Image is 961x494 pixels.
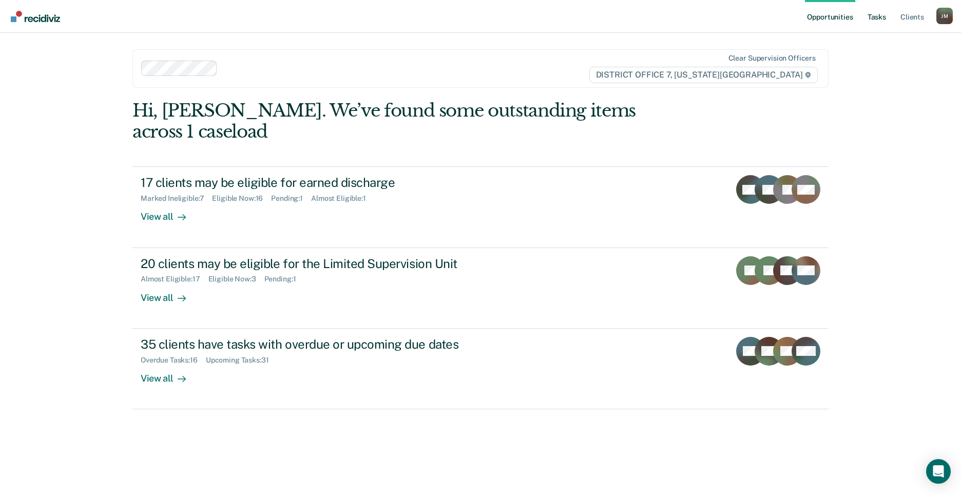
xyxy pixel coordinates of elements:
span: DISTRICT OFFICE 7, [US_STATE][GEOGRAPHIC_DATA] [589,67,818,83]
div: View all [141,364,198,384]
img: Recidiviz [11,11,60,22]
div: Hi, [PERSON_NAME]. We’ve found some outstanding items across 1 caseload [132,100,689,142]
a: 20 clients may be eligible for the Limited Supervision UnitAlmost Eligible:17Eligible Now:3Pendin... [132,248,829,329]
div: Almost Eligible : 17 [141,275,208,283]
a: 35 clients have tasks with overdue or upcoming due datesOverdue Tasks:16Upcoming Tasks:31View all [132,329,829,409]
div: View all [141,203,198,223]
div: Eligible Now : 16 [212,194,271,203]
div: Clear supervision officers [728,54,816,63]
div: Eligible Now : 3 [208,275,264,283]
a: 17 clients may be eligible for earned dischargeMarked Ineligible:7Eligible Now:16Pending:1Almost ... [132,166,829,248]
div: Pending : 1 [264,275,304,283]
div: Almost Eligible : 1 [311,194,374,203]
div: Pending : 1 [271,194,311,203]
div: Overdue Tasks : 16 [141,356,206,365]
div: 35 clients have tasks with overdue or upcoming due dates [141,337,501,352]
button: Profile dropdown button [936,8,953,24]
div: View all [141,283,198,303]
div: Open Intercom Messenger [926,459,951,484]
div: Upcoming Tasks : 31 [206,356,277,365]
div: 17 clients may be eligible for earned discharge [141,175,501,190]
div: J M [936,8,953,24]
div: 20 clients may be eligible for the Limited Supervision Unit [141,256,501,271]
div: Marked Ineligible : 7 [141,194,212,203]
